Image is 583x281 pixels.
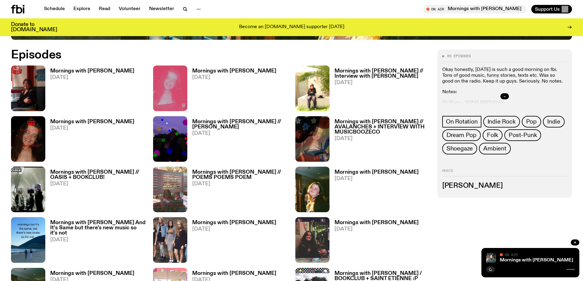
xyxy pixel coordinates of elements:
[330,68,430,111] a: Mornings with [PERSON_NAME] // Interview with [PERSON_NAME][DATE]
[11,22,57,32] h3: Donate to [DOMAIN_NAME]
[442,129,481,141] a: Dream Pop
[192,119,288,130] h3: Mornings with [PERSON_NAME] // [PERSON_NAME]
[547,118,560,125] span: Indie
[192,131,288,136] span: [DATE]
[145,5,178,13] a: Newsletter
[442,116,481,128] a: On Rotation
[187,220,276,263] a: Mornings with [PERSON_NAME][DATE]
[334,220,419,225] h3: Mornings with [PERSON_NAME]
[442,183,567,189] h3: [PERSON_NAME]
[95,5,114,13] a: Read
[447,54,471,58] span: 85 episodes
[535,6,560,12] span: Support Us
[45,170,146,212] a: Mornings with [PERSON_NAME] // OASIS + BOOKCLUB![DATE]
[50,170,146,180] h3: Mornings with [PERSON_NAME] // OASIS + BOOKCLUB!
[330,119,430,162] a: Mornings with [PERSON_NAME] // AVALANCHES + INTERVIEW WITH MUSICBOOZECO[DATE]
[50,271,134,276] h3: Mornings with [PERSON_NAME]
[504,129,541,141] a: Post-Punk
[334,227,419,232] span: [DATE]
[442,169,567,176] h2: Hosts
[543,116,565,128] a: Indie
[50,181,146,187] span: [DATE]
[192,220,276,225] h3: Mornings with [PERSON_NAME]
[330,220,419,263] a: Mornings with [PERSON_NAME][DATE]
[192,75,276,80] span: [DATE]
[45,68,134,111] a: Mornings with [PERSON_NAME][DATE]
[50,220,146,236] h3: Mornings with [PERSON_NAME] And It's Same but there's new music so it's not
[447,132,476,139] span: Dream Pop
[479,143,511,154] a: Ambient
[483,145,506,152] span: Ambient
[446,118,478,125] span: On Rotation
[334,119,430,135] h3: Mornings with [PERSON_NAME] // AVALANCHES + INTERVIEW WITH MUSICBOOZECO
[187,68,276,111] a: Mornings with [PERSON_NAME][DATE]
[526,118,537,125] span: Pop
[192,181,288,187] span: [DATE]
[531,5,572,13] button: Support Us
[187,119,288,162] a: Mornings with [PERSON_NAME] // [PERSON_NAME][DATE]
[509,132,537,139] span: Post-Punk
[50,68,134,74] h3: Mornings with [PERSON_NAME]
[50,237,146,242] span: [DATE]
[330,170,419,212] a: Mornings with [PERSON_NAME][DATE]
[483,116,520,128] a: Indie Rock
[522,116,541,128] a: Pop
[11,50,383,61] h2: Episodes
[483,129,503,141] a: Folk
[334,80,430,85] span: [DATE]
[239,24,344,30] p: Become an [DOMAIN_NAME] supporter [DATE]
[192,271,276,276] h3: Mornings with [PERSON_NAME]
[334,170,419,175] h3: Mornings with [PERSON_NAME]
[442,143,477,154] a: Shoegaze
[192,68,276,74] h3: Mornings with [PERSON_NAME]
[500,258,573,263] a: Mornings with [PERSON_NAME]
[447,145,473,152] span: Shoegaze
[115,5,144,13] a: Volunteer
[488,118,516,125] span: Indie Rock
[295,167,330,212] img: Freya smiles coyly as she poses for the image.
[505,253,518,257] span: On Air
[487,132,498,139] span: Folk
[423,5,526,13] button: On AirMornings with [PERSON_NAME]
[45,220,146,263] a: Mornings with [PERSON_NAME] And It's Same but there's new music so it's not[DATE]
[192,227,276,232] span: [DATE]
[50,126,134,131] span: [DATE]
[192,170,288,180] h3: Mornings with [PERSON_NAME] // POEMS POEMS POEM
[442,67,567,85] p: Okay honestly, [DATE] is such a good morning on fbi. Tons of good music, funny stories, texts etc...
[334,136,430,141] span: [DATE]
[334,68,430,79] h3: Mornings with [PERSON_NAME] // Interview with [PERSON_NAME]
[334,176,419,181] span: [DATE]
[70,5,94,13] a: Explore
[50,75,134,80] span: [DATE]
[486,253,496,263] img: Radio presenter Ben Hansen sits in front of a wall of photos and an fbi radio sign. Film photo. B...
[187,170,288,212] a: Mornings with [PERSON_NAME] // POEMS POEMS POEM[DATE]
[50,119,134,124] h3: Mornings with [PERSON_NAME]
[40,5,69,13] a: Schedule
[45,119,134,162] a: Mornings with [PERSON_NAME][DATE]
